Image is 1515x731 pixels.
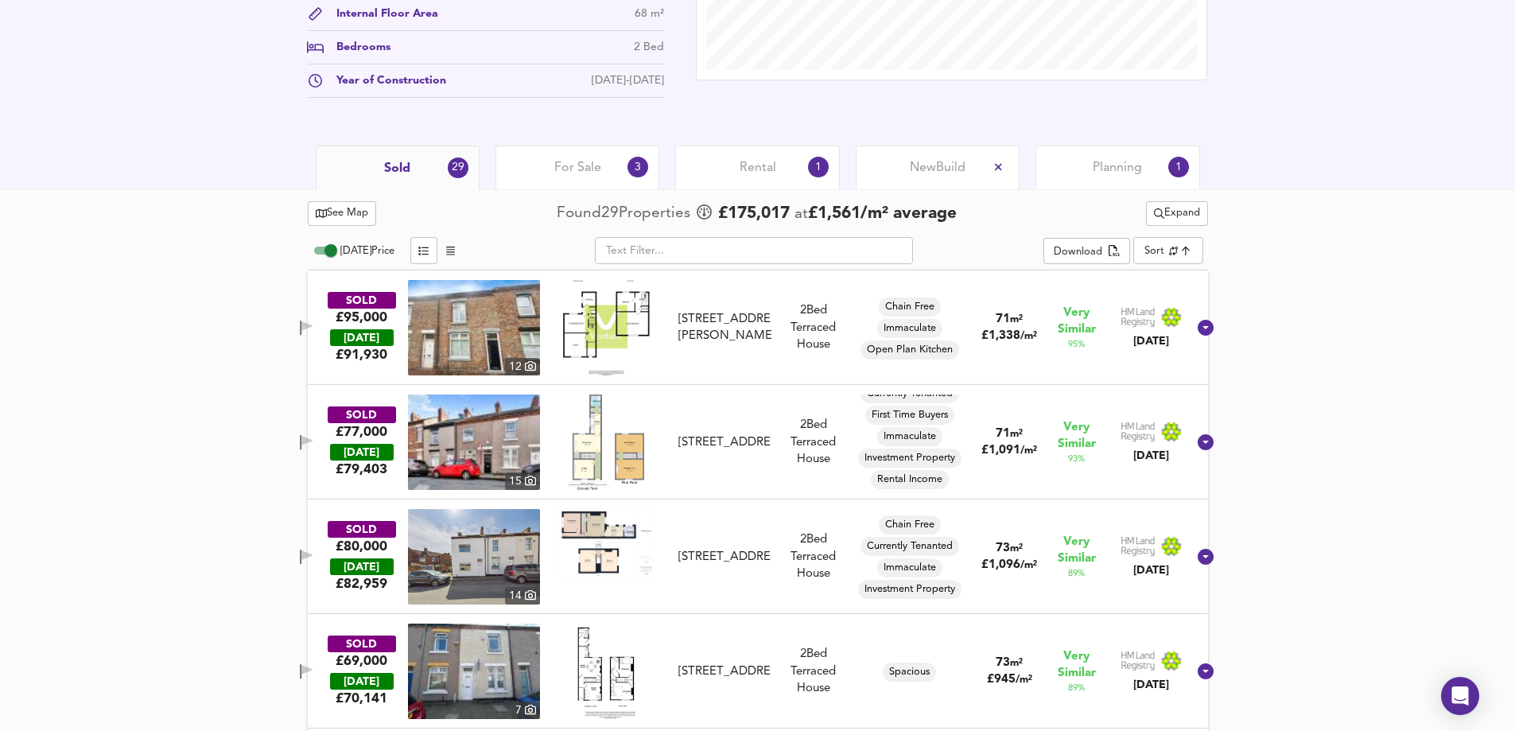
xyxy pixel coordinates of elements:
[879,518,941,532] span: Chain Free
[328,521,396,538] div: SOLD
[778,302,849,353] div: 2 Bed Terraced House
[558,509,654,577] img: Floorplan
[1121,307,1183,328] img: Land Registry
[308,500,1208,614] div: SOLD£80,000 [DATE]£82,959property thumbnail 14 Floorplan[STREET_ADDRESS]2Bed Terraced HouseChain ...
[1010,314,1023,325] span: m²
[1068,567,1085,580] span: 89 %
[808,205,957,222] span: £ 1,561 / m² average
[981,445,1037,457] span: £ 1,091
[336,423,387,441] div: £77,000
[1146,201,1208,226] div: split button
[1146,201,1208,226] button: Expand
[1054,243,1102,262] div: Download
[858,582,961,597] span: Investment Property
[1133,237,1202,264] div: Sort
[336,461,387,478] span: £ 79,403
[1121,651,1183,671] img: Land Registry
[330,329,394,346] div: [DATE]
[877,558,942,577] div: Immaculate
[330,673,394,690] div: [DATE]
[336,690,387,707] span: £ 70,141
[408,395,540,490] img: property thumbnail
[1154,204,1200,223] span: Expand
[981,559,1037,571] span: £ 1,096
[718,202,790,226] span: £ 175,017
[858,449,961,468] div: Investment Property
[336,575,387,593] span: £ 82,959
[1068,682,1085,694] span: 89 %
[883,665,936,679] span: Spacious
[595,237,913,264] input: Text Filter...
[408,624,540,719] a: property thumbnail 7
[336,346,387,364] span: £ 91,930
[860,539,959,554] span: Currently Tenanted
[877,321,942,336] span: Immaculate
[996,657,1010,669] span: 73
[1058,419,1096,453] span: Very Similar
[1020,331,1037,341] span: / m²
[1168,157,1189,177] div: 1
[1068,453,1085,465] span: 93 %
[1016,675,1032,685] span: / m²
[794,207,808,222] span: at
[877,430,942,444] span: Immaculate
[1010,658,1023,668] span: m²
[340,246,394,256] span: [DATE] Price
[808,157,829,177] div: 1
[860,340,959,360] div: Open Plan Kitchen
[910,159,965,177] span: New Build
[1196,662,1215,681] svg: Show Details
[1196,318,1215,337] svg: Show Details
[324,72,446,89] div: Year of Construction
[634,39,664,56] div: 2 Bed
[678,311,771,345] div: [STREET_ADDRESS][PERSON_NAME]
[308,614,1208,729] div: SOLD£69,000 [DATE]£70,141property thumbnail 7 Floorplan[STREET_ADDRESS]2Bed Terraced HouseSpaciou...
[330,558,394,575] div: [DATE]
[879,297,941,317] div: Chain Free
[592,72,664,89] div: [DATE]-[DATE]
[996,313,1010,325] span: 71
[627,157,648,177] div: 3
[871,470,949,489] div: Rental Income
[778,417,849,468] div: 2 Bed Terraced House
[740,159,776,177] span: Rental
[877,319,942,338] div: Immaculate
[408,624,540,719] img: property thumbnail
[1020,445,1037,456] span: / m²
[635,6,664,22] div: 68 m²
[1010,543,1023,554] span: m²
[860,343,959,357] span: Open Plan Kitchen
[1020,560,1037,570] span: / m²
[879,300,941,314] span: Chain Free
[1058,534,1096,567] span: Very Similar
[865,408,954,422] span: First Time Buyers
[336,309,387,326] div: £95,000
[328,292,396,309] div: SOLD
[778,646,849,697] div: 2 Bed Terraced House
[308,385,1208,500] div: SOLD£77,000 [DATE]£79,403property thumbnail 15 Floorplan[STREET_ADDRESS]2Bed Terraced HouseCurren...
[1196,433,1215,452] svg: Show Details
[330,444,394,461] div: [DATE]
[408,280,540,375] a: property thumbnail 12
[678,434,771,451] div: [STREET_ADDRESS]
[871,472,949,487] span: Rental Income
[324,39,390,56] div: Bedrooms
[1043,238,1130,265] div: split button
[678,663,771,680] div: [STREET_ADDRESS]
[1144,243,1164,259] div: Sort
[505,587,540,605] div: 14
[1196,547,1215,566] svg: Show Details
[865,406,954,425] div: First Time Buyers
[557,203,694,224] div: Found 29 Propert ies
[1121,562,1183,578] div: [DATE]
[858,580,961,599] div: Investment Property
[554,159,601,177] span: For Sale
[877,561,942,575] span: Immaculate
[1058,648,1096,682] span: Very Similar
[408,509,540,605] a: property thumbnail 14
[860,537,959,556] div: Currently Tenanted
[1058,305,1096,338] span: Very Similar
[1441,677,1479,715] div: Open Intercom Messenger
[563,280,649,375] img: Floorplan
[384,160,410,177] span: Sold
